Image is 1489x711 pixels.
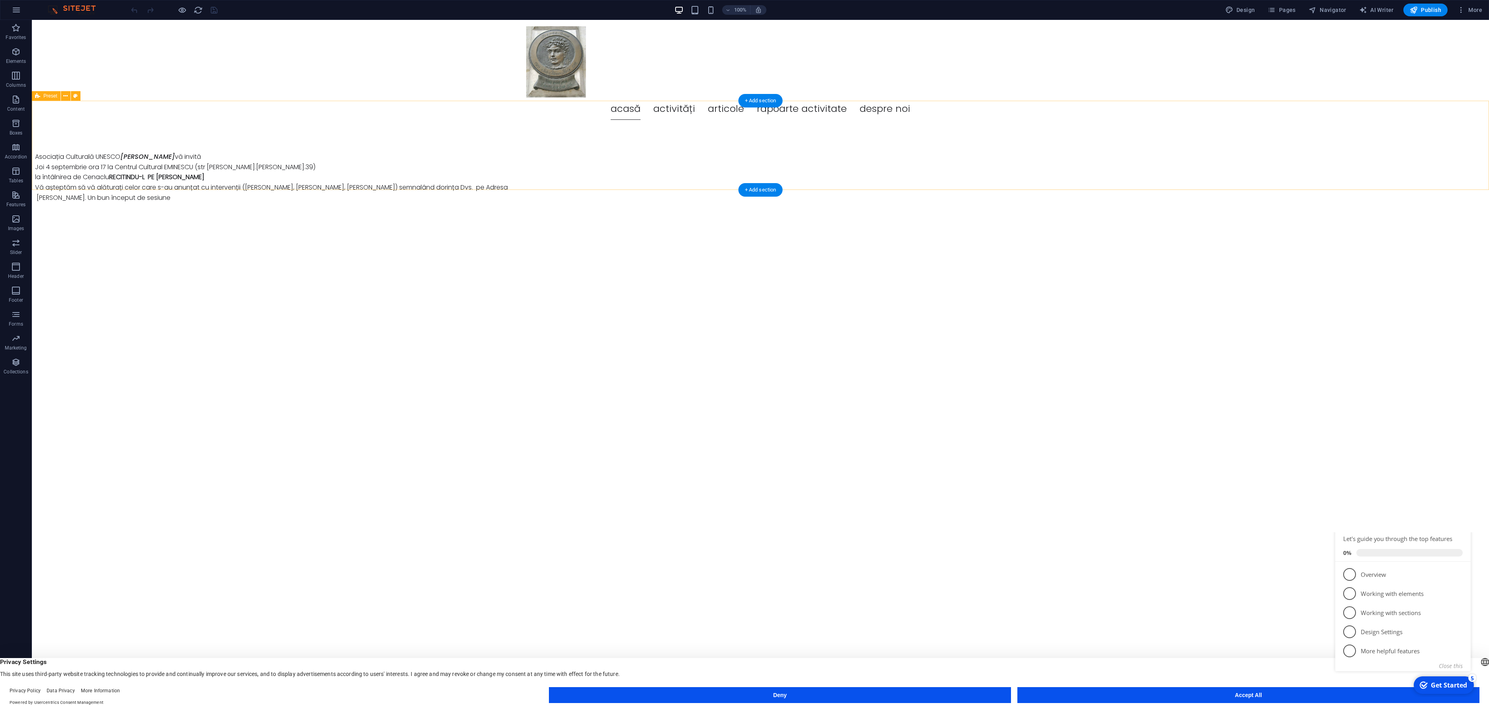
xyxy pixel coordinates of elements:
[5,154,27,160] p: Accordion
[1222,4,1258,16] button: Design
[1305,4,1350,16] button: Navigator
[11,17,24,24] span: 0%
[9,178,23,184] p: Tables
[29,76,124,85] p: Working with sections
[5,345,27,351] p: Marketing
[6,34,26,41] p: Favorites
[29,115,124,123] p: More helpful features
[9,297,23,303] p: Footer
[1225,6,1255,14] span: Design
[9,321,23,327] p: Forms
[1454,4,1485,16] button: More
[6,58,26,64] p: Elements
[3,109,139,128] li: More helpful features
[43,94,57,98] span: Preset
[1356,4,1397,16] button: AI Writer
[739,183,783,197] div: + Add section
[6,201,25,208] p: Features
[3,52,139,71] li: Working with elements
[722,5,750,15] button: 100%
[107,130,131,137] button: Close this
[1264,4,1299,16] button: Pages
[4,369,28,375] p: Collections
[1457,6,1482,14] span: More
[1403,4,1448,16] button: Publish
[3,71,139,90] li: Working with sections
[136,142,144,150] div: 5
[734,5,747,15] h6: 100%
[8,273,24,279] p: Header
[1359,6,1394,14] span: AI Writer
[194,6,203,15] i: Reload page
[82,144,142,162] div: Get Started 5 items remaining, 0% complete
[3,90,139,109] li: Design Settings
[7,106,25,112] p: Content
[8,225,24,232] p: Images
[1222,4,1258,16] div: Design (Ctrl+Alt+Y)
[99,148,135,157] div: Get Started
[755,6,762,14] i: On resize automatically adjust zoom level to fit chosen device.
[1410,6,1441,14] span: Publish
[10,249,22,256] p: Slider
[3,33,139,52] li: Overview
[177,5,187,15] button: Click here to leave preview mode and continue editing
[1268,6,1295,14] span: Pages
[29,96,124,104] p: Design Settings
[46,5,106,15] img: Editor Logo
[29,57,124,66] p: Working with elements
[193,5,203,15] button: reload
[11,2,131,11] div: Let's guide you through the top features
[3,132,478,183] div: Vă așteptăm să vă alăturați celor care s-au anunțat cu intervenții ([PERSON_NAME], [PERSON_NAME],...
[1309,6,1346,14] span: Navigator
[739,94,783,107] div: + Add section
[29,38,124,47] p: Overview
[6,82,26,88] p: Columns
[10,130,23,136] p: Boxes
